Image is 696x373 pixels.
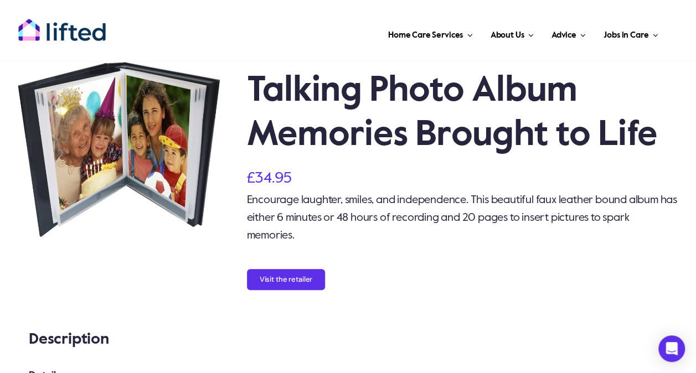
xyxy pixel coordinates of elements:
[247,170,255,186] span: £
[18,18,106,29] a: lifted-logo
[604,27,648,44] span: Jobs in Care
[385,17,476,50] a: Home Care Services
[658,335,685,362] div: Open Intercom Messenger
[18,62,220,237] a: Talking Photo Album, Voice Recordable with 6 Minutes
[29,324,667,354] h2: Description
[600,17,662,50] a: Jobs in Care
[487,17,537,50] a: About Us
[247,170,292,186] bdi: 34.95
[551,27,576,44] span: Advice
[548,17,589,50] a: Advice
[130,17,662,50] nav: Main Menu
[388,27,463,44] span: Home Care Services
[247,191,679,245] p: Encourage laughter, smiles, and independence. This beautiful faux leather bound album has either ...
[247,69,679,157] h1: Talking Photo Album Memories Brought to Life
[247,269,326,290] button: Visit the retailer
[490,27,524,44] span: About Us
